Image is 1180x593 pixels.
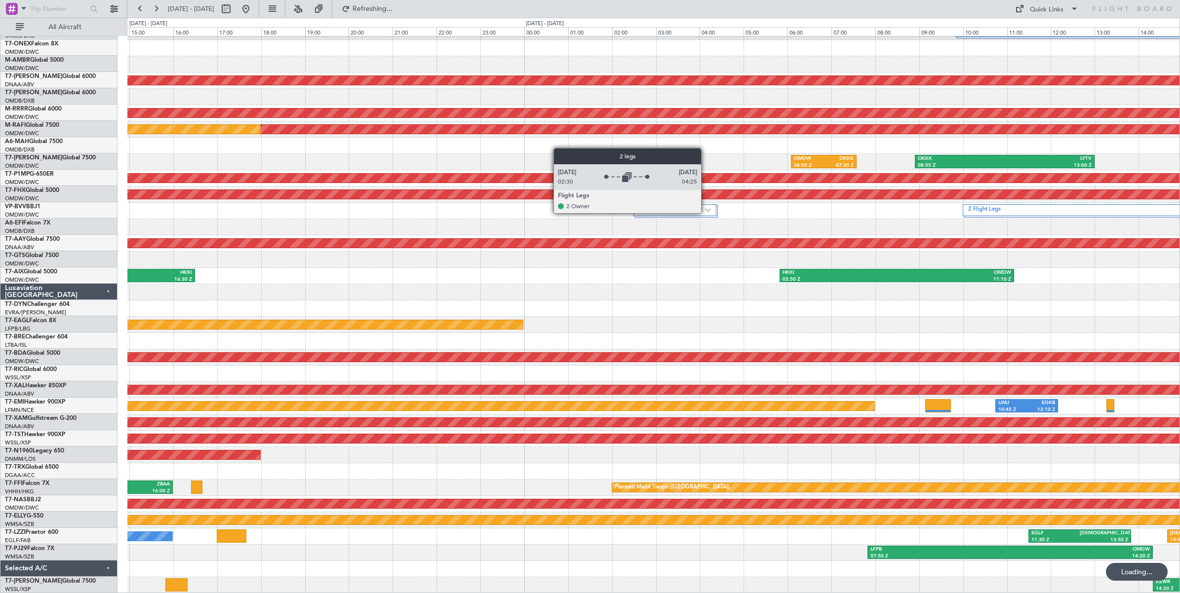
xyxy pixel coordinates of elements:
a: LTBA/ISL [5,341,27,349]
div: 11:00 [1007,27,1051,36]
button: Refreshing... [337,1,396,17]
div: 06:00 [787,27,831,36]
span: T7-BDA [5,350,27,356]
a: DNAA/ABV [5,244,34,251]
input: Trip Number [30,1,87,16]
div: 20:00 [349,27,393,36]
a: EVRA/[PERSON_NAME] [5,309,66,316]
button: Quick Links [1010,1,1083,17]
span: T7-XAM [5,415,28,421]
span: T7-[PERSON_NAME] [5,578,62,584]
div: Planned Maint Tianjin ([GEOGRAPHIC_DATA]) [615,480,730,495]
div: 19:00 [305,27,349,36]
div: 18:00 [261,27,305,36]
a: A6-MAHGlobal 7500 [5,139,63,145]
span: T7-GTS [5,253,25,259]
div: LIMJ [998,400,1026,407]
span: A6-MAH [5,139,29,145]
a: OMDW/DWC [5,162,39,170]
span: M-RAFI [5,122,26,128]
div: [DATE] - [DATE] [129,20,167,28]
a: T7-DYNChallenger 604 [5,301,70,307]
a: OMDW/DWC [5,65,39,72]
a: DNAA/ABV [5,81,34,88]
div: 08:00 [875,27,919,36]
div: 16:30 Z [81,276,192,283]
div: HKKI [783,269,897,276]
span: T7-AIX [5,269,24,275]
div: 10:00 [963,27,1007,36]
div: ZBAA [134,481,170,488]
a: T7-GTSGlobal 7500 [5,253,59,259]
span: T7-EAGL [5,318,29,324]
a: T7-[PERSON_NAME]Global 7500 [5,155,96,161]
div: OKKK [824,155,854,162]
div: 01:00 [568,27,612,36]
a: OMDW/DWC [5,504,39,512]
div: 04:00 [700,27,744,36]
div: [DATE] - [DATE] [526,20,564,28]
a: T7-[PERSON_NAME]Global 6000 [5,90,96,96]
span: T7-TRX [5,464,25,470]
a: OMDB/DXB [5,146,35,153]
div: [DEMOGRAPHIC_DATA] [1080,530,1128,537]
span: T7-TST [5,432,24,438]
a: T7-PJ29Falcon 7X [5,546,54,552]
span: T7-ONEX [5,41,31,47]
a: T7-[PERSON_NAME]Global 7500 [5,578,96,584]
div: OMDW [794,155,824,162]
a: OMDW/DWC [5,211,39,219]
span: T7-LZZI [5,529,25,535]
span: A6-EFI [5,220,23,226]
span: M-AMBR [5,57,30,63]
div: 13:00 Z [1005,162,1092,169]
div: 11:10 Z [897,276,1011,283]
a: A6-EFIFalcon 7X [5,220,50,226]
div: 22:00 [436,27,480,36]
span: [DATE] - [DATE] [168,4,214,13]
a: T7-TSTHawker 900XP [5,432,65,438]
a: T7-AAYGlobal 7500 [5,236,60,242]
div: 09:00 [919,27,963,36]
a: EGLF/FAB [5,537,31,544]
span: T7-DYN [5,301,27,307]
a: DGAA/ACC [5,472,35,479]
a: T7-[PERSON_NAME]Global 6000 [5,74,96,79]
a: M-RAFIGlobal 7500 [5,122,59,128]
a: VP-BVVBBJ1 [5,204,40,210]
div: LYTV [1005,155,1092,162]
div: EGKB [1026,400,1055,407]
span: VP-BVV [5,204,26,210]
div: 21:00 [393,27,436,36]
a: T7-FHXGlobal 5000 [5,187,59,193]
div: 16:00 [173,27,217,36]
div: 16:00 Z [134,488,170,495]
a: M-AMBRGlobal 5000 [5,57,64,63]
span: Refreshing... [352,5,393,12]
span: M-RRRR [5,106,28,112]
div: 05:00 [744,27,787,36]
div: EGLF [1031,530,1080,537]
div: 17:00 [217,27,261,36]
label: 2 Flight Legs [639,206,705,214]
div: 13:50 Z [1080,537,1128,544]
a: LFMN/NCE [5,407,34,414]
a: T7-TRXGlobal 6500 [5,464,59,470]
span: T7-[PERSON_NAME] [5,74,62,79]
div: OMDW [897,269,1011,276]
div: 03:00 [656,27,700,36]
div: 15:00 [129,27,173,36]
div: OKKK [918,155,1005,162]
div: 08:55 Z [918,162,1005,169]
div: LFPB [870,546,1010,553]
div: 13:00 [1095,27,1139,36]
a: OMDB/DXB [5,227,35,235]
div: 02:00 [612,27,656,36]
a: T7-BDAGlobal 5000 [5,350,60,356]
span: T7-[PERSON_NAME] [5,90,62,96]
span: T7-N1960 [5,448,33,454]
span: T7-FFI [5,481,22,486]
span: All Aircraft [26,24,104,31]
div: 12:00 [1051,27,1095,36]
span: T7-BRE [5,334,25,340]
